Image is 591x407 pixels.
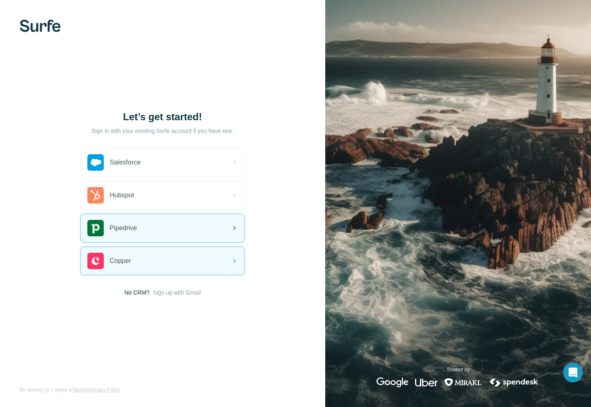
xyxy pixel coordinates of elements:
img: spendesk's logo [488,377,539,387]
p: Trusted by [447,366,470,373]
p: Sign in with your existing Surfe account if you have one. [91,127,234,135]
a: Privacy Policy [89,387,120,393]
img: mirakl's logo [444,377,482,387]
span: Pipedrive [110,223,137,233]
span: By signing up, I agree to & [20,386,120,393]
img: copper's logo [87,253,104,269]
span: Copper [110,256,131,266]
img: hubspot's logo [87,187,104,203]
span: Hubspot [110,190,134,200]
img: pipedrive's logo [87,220,104,236]
img: google's logo [377,377,408,387]
img: Surfe's logo [20,20,61,32]
button: Sign up with Gmail [153,288,201,297]
h1: Let’s get started! [80,110,244,123]
div: Open Intercom Messenger [563,363,583,382]
a: Terms [73,387,86,393]
img: uber's logo [415,377,438,387]
span: No CRM? [124,288,149,297]
span: Salesforce [110,158,141,167]
img: salesforce's logo [87,154,104,171]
